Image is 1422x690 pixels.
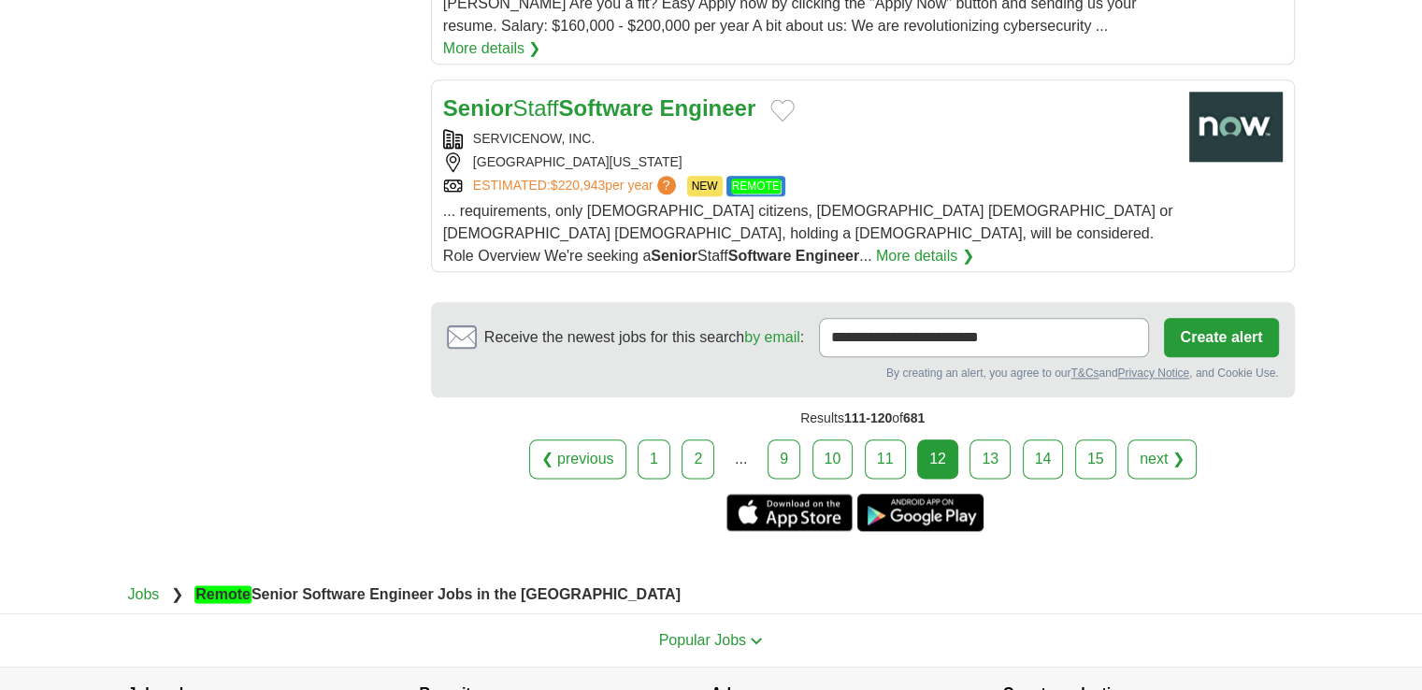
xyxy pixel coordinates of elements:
[903,410,925,425] span: 681
[171,586,183,602] span: ❯
[682,439,714,479] a: 2
[728,248,792,264] strong: Software
[731,179,781,194] em: REMOTE
[529,439,626,479] a: ❮ previous
[443,95,755,121] a: SeniorStaffSoftware Engineer
[723,440,760,478] div: ...
[865,439,906,479] a: 11
[770,99,795,122] button: Add to favorite jobs
[128,586,160,602] a: Jobs
[443,95,513,121] strong: Senior
[970,439,1011,479] a: 13
[659,95,755,121] strong: Engineer
[857,494,984,531] a: Get the Android app
[796,248,859,264] strong: Engineer
[551,178,605,193] span: $220,943
[1164,318,1278,357] button: Create alert
[1117,367,1189,380] a: Privacy Notice
[1070,367,1099,380] a: T&Cs
[726,494,853,531] a: Get the iPhone app
[844,410,892,425] span: 111-120
[917,439,958,479] div: 12
[651,248,697,264] strong: Senior
[558,95,653,121] strong: Software
[443,203,1173,264] span: ... requirements, only [DEMOGRAPHIC_DATA] citizens, [DEMOGRAPHIC_DATA] [DEMOGRAPHIC_DATA] or [DEM...
[638,439,670,479] a: 1
[750,637,763,645] img: toggle icon
[657,176,676,194] span: ?
[876,245,974,267] a: More details ❯
[659,632,746,648] span: Popular Jobs
[194,585,251,603] em: Remote
[768,439,800,479] a: 9
[1189,92,1283,162] img: ServiceNow logo
[484,326,804,349] span: Receive the newest jobs for this search :
[1128,439,1197,479] a: next ❯
[443,37,541,60] a: More details ❯
[1075,439,1116,479] a: 15
[1023,439,1064,479] a: 14
[447,365,1279,381] div: By creating an alert, you agree to our and , and Cookie Use.
[194,585,681,603] strong: Senior Software Engineer Jobs in the [GEOGRAPHIC_DATA]
[473,176,680,196] a: ESTIMATED:$220,943per year?
[473,131,595,146] a: SERVICENOW, INC.
[687,176,723,196] span: NEW
[443,152,1174,172] div: [GEOGRAPHIC_DATA][US_STATE]
[431,397,1295,439] div: Results of
[744,329,800,345] a: by email
[812,439,854,479] a: 10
